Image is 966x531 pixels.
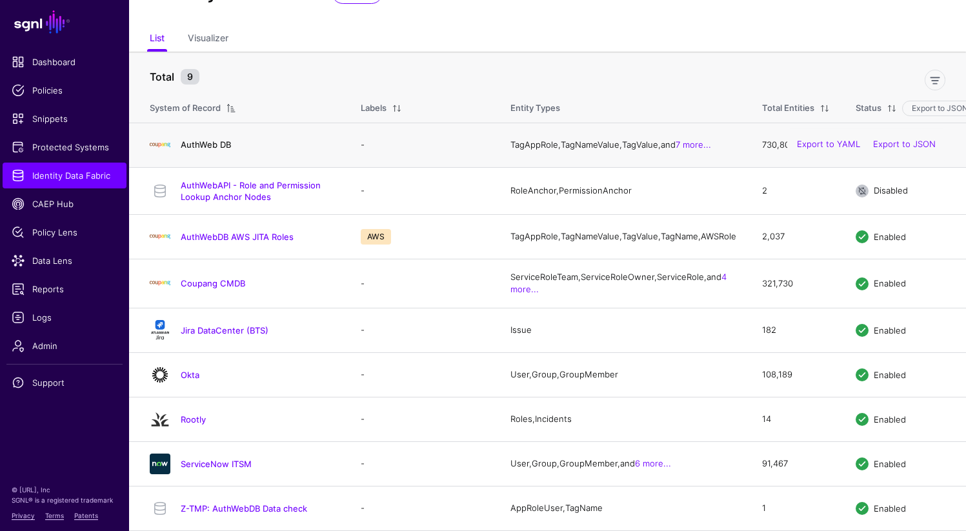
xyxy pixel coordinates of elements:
span: Enabled [874,231,906,241]
a: AuthWebDB AWS JITA Roles [181,232,294,242]
a: Reports [3,276,126,302]
a: Visualizer [188,27,228,52]
td: RoleAnchor, PermissionAnchor [498,167,749,214]
a: AuthWebAPI - Role and Permission Lookup Anchor Nodes [181,180,321,202]
img: svg+xml;base64,PHN2ZyB3aWR0aD0iMTQxIiBoZWlnaHQ9IjE2NCIgdmlld0JveD0iMCAwIDE0MSAxNjQiIGZpbGw9Im5vbm... [150,320,170,341]
span: Reports [12,283,117,296]
a: Snippets [3,106,126,132]
td: 182 [749,308,843,352]
span: Policies [12,84,117,97]
a: Export to YAML [797,139,860,150]
span: Support [12,376,117,389]
td: 321,730 [749,259,843,308]
td: 14 [749,397,843,441]
td: TagAppRole, TagNameValue, TagValue, TagName, AWSRole [498,214,749,259]
a: Policy Lens [3,219,126,245]
a: Dashboard [3,49,126,75]
td: - [348,441,498,486]
a: SGNL [8,8,121,36]
a: List [150,27,165,52]
td: 1 [749,486,843,530]
img: svg+xml;base64,PHN2ZyBpZD0iTG9nbyIgeG1sbnM9Imh0dHA6Ly93d3cudzMub3JnLzIwMDAvc3ZnIiB3aWR0aD0iMTIxLj... [150,226,170,247]
td: - [348,352,498,397]
td: - [348,308,498,352]
span: Snippets [12,112,117,125]
span: Enabled [874,369,906,379]
td: - [348,397,498,441]
a: ServiceNow ITSM [181,459,252,469]
a: Policies [3,77,126,103]
td: - [348,486,498,530]
td: 2 [749,167,843,214]
span: Enabled [874,278,906,288]
a: 7 more... [676,139,711,150]
a: Terms [45,512,64,519]
small: 9 [181,69,199,85]
td: ServiceRoleTeam, ServiceRoleOwner, ServiceRole, and [498,259,749,308]
td: - [348,123,498,167]
div: Status [856,102,881,115]
a: Patents [74,512,98,519]
td: TagAppRole, TagNameValue, TagValue, and [498,123,749,167]
a: 6 more... [635,458,671,468]
span: Enabled [874,458,906,468]
a: Data Lens [3,248,126,274]
img: svg+xml;base64,PHN2ZyB3aWR0aD0iNjQiIGhlaWdodD0iNjQiIHZpZXdCb3g9IjAgMCA2NCA2NCIgZmlsbD0ibm9uZSIgeG... [150,454,170,474]
a: Privacy [12,512,35,519]
span: Identity Data Fabric [12,169,117,182]
span: Disabled [874,185,908,195]
td: User, Group, GroupMember [498,352,749,397]
td: 91,467 [749,441,843,486]
strong: Total [150,70,174,83]
a: Admin [3,333,126,359]
td: Issue [498,308,749,352]
span: Entity Types [510,103,560,113]
span: Dashboard [12,55,117,68]
td: User, Group, GroupMember, and [498,441,749,486]
td: 730,800 [749,123,843,167]
p: SGNL® is a registered trademark [12,495,117,505]
td: 108,189 [749,352,843,397]
td: Roles, Incidents [498,397,749,441]
a: AuthWeb DB [181,139,231,150]
img: svg+xml;base64,PHN2ZyBpZD0iTG9nbyIgeG1sbnM9Imh0dHA6Ly93d3cudzMub3JnLzIwMDAvc3ZnIiB3aWR0aD0iMTIxLj... [150,273,170,294]
td: AppRoleUser, TagName [498,486,749,530]
span: Enabled [874,325,906,335]
span: Enabled [874,503,906,513]
div: System of Record [150,102,221,115]
span: AWS [361,229,391,245]
a: Jira DataCenter (BTS) [181,325,268,336]
a: Export to JSON [873,139,936,150]
span: Protected Systems [12,141,117,154]
a: Okta [181,370,199,380]
td: 2,037 [749,214,843,259]
td: - [348,259,498,308]
a: Identity Data Fabric [3,163,126,188]
span: Admin [12,339,117,352]
span: Policy Lens [12,226,117,239]
a: Logs [3,305,126,330]
span: CAEP Hub [12,197,117,210]
td: - [348,167,498,214]
div: Total Entities [762,102,814,115]
a: Z-TMP: AuthWebDB Data check [181,503,307,514]
span: Enabled [874,414,906,424]
img: svg+xml;base64,PHN2ZyBpZD0iTG9nbyIgeG1sbnM9Imh0dHA6Ly93d3cudzMub3JnLzIwMDAvc3ZnIiB3aWR0aD0iMTIxLj... [150,135,170,155]
img: svg+xml;base64,PHN2ZyB3aWR0aD0iMjQiIGhlaWdodD0iMjQiIHZpZXdCb3g9IjAgMCAyNCAyNCIgZmlsbD0ibm9uZSIgeG... [150,409,170,430]
span: Logs [12,311,117,324]
a: CAEP Hub [3,191,126,217]
img: svg+xml;base64,PHN2ZyB3aWR0aD0iNjQiIGhlaWdodD0iNjQiIHZpZXdCb3g9IjAgMCA2NCA2NCIgZmlsbD0ibm9uZSIgeG... [150,365,170,385]
a: Rootly [181,414,206,425]
p: © [URL], Inc [12,485,117,495]
a: Protected Systems [3,134,126,160]
div: Labels [361,102,387,115]
a: Coupang CMDB [181,278,245,288]
span: Data Lens [12,254,117,267]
